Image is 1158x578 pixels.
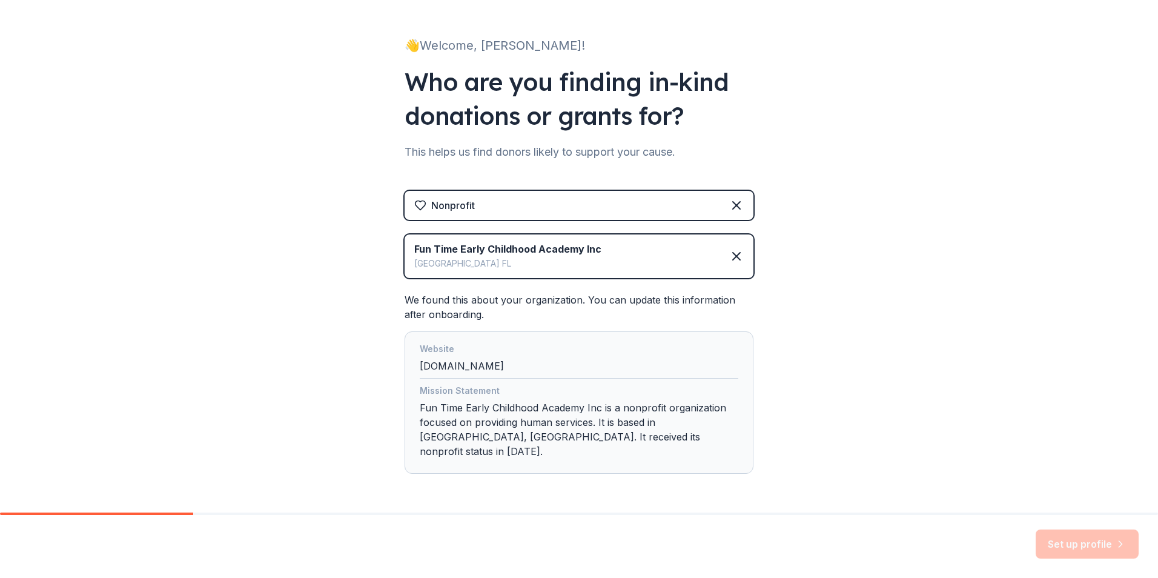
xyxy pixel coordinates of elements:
div: We found this about your organization. You can update this information after onboarding. [405,293,753,474]
div: Mission Statement [420,384,738,400]
div: [DOMAIN_NAME] [420,342,738,379]
div: 👋 Welcome, [PERSON_NAME]! [405,36,753,55]
div: This helps us find donors likely to support your cause. [405,142,753,162]
div: Nonprofit [431,198,475,213]
div: Website [420,342,738,359]
div: Fun Time Early Childhood Academy Inc is a nonprofit organization focused on providing human servi... [420,384,738,463]
div: [GEOGRAPHIC_DATA] FL [414,256,601,271]
div: Fun Time Early Childhood Academy Inc [414,242,601,256]
div: Who are you finding in-kind donations or grants for? [405,65,753,133]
